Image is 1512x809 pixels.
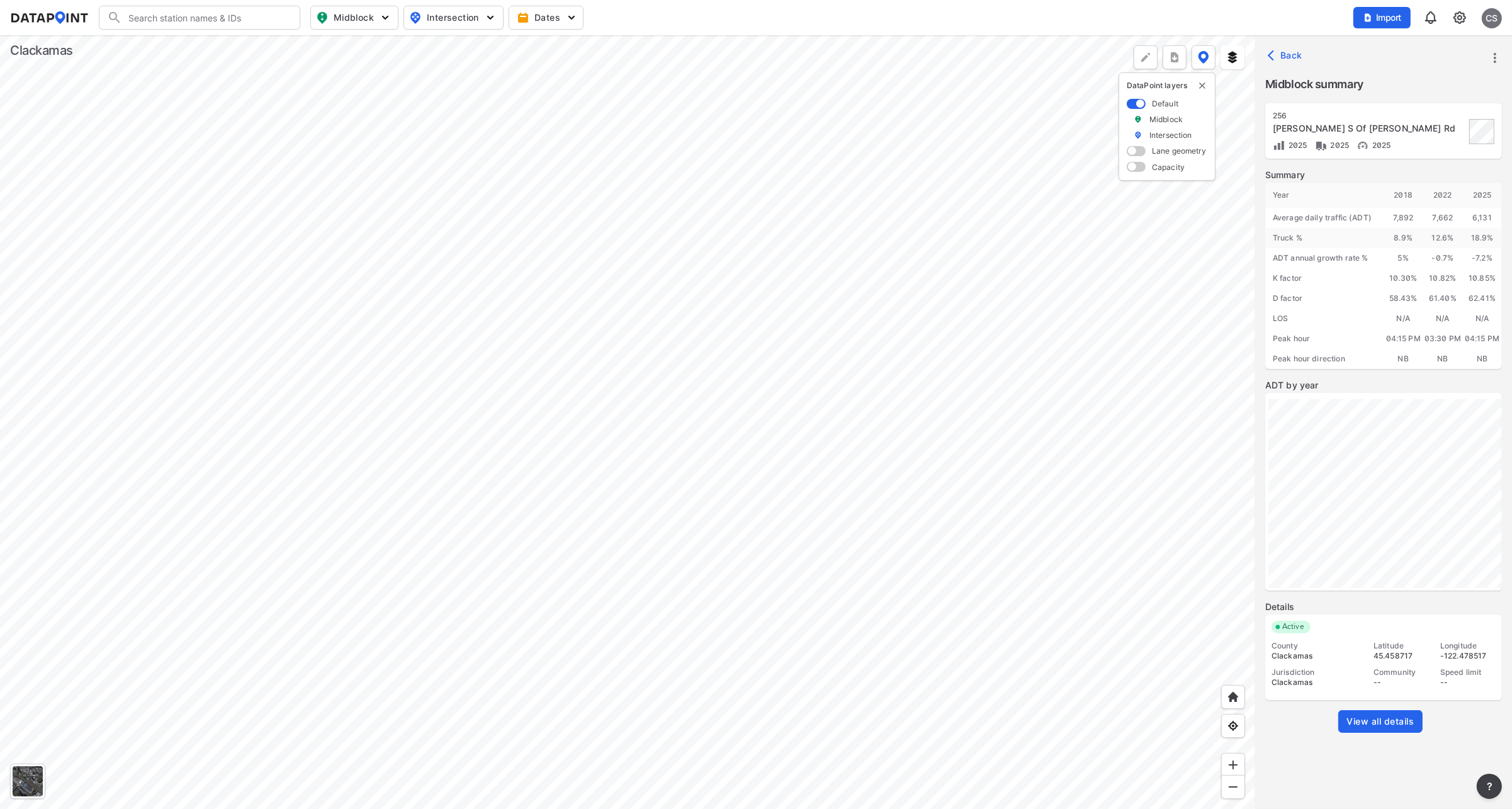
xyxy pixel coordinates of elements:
[1221,685,1245,709] div: Home
[1374,677,1429,687] div: --
[1384,268,1423,288] div: 10.30%
[1384,349,1423,369] div: NB
[1265,169,1502,181] label: Summary
[1462,183,1502,208] div: 2025
[10,42,73,59] div: Clackamas
[1149,130,1192,140] label: Intersection
[1149,114,1183,125] label: Midblock
[1423,329,1463,349] div: 03:30 PM
[1265,268,1384,288] div: K factor
[1270,49,1302,62] span: Back
[1462,329,1502,349] div: 04:15 PM
[1440,677,1496,687] div: --
[1353,11,1416,23] a: Import
[1462,248,1502,268] div: -7.2 %
[1265,208,1384,228] div: Average daily traffic (ADT)
[1462,268,1502,288] div: 10.85%
[1384,208,1423,228] div: 7,892
[1484,47,1506,69] button: more
[1363,13,1373,23] img: file_add.62c1e8a2.svg
[1374,641,1429,651] div: Latitude
[1277,621,1311,633] span: Active
[519,11,575,24] span: Dates
[310,6,398,30] button: Midblock
[1265,183,1384,208] div: Year
[1192,45,1216,69] button: DataPoint layers
[1423,228,1463,248] div: 12.6 %
[1369,140,1391,150] span: 2025
[1273,139,1285,152] img: Volume count
[10,764,45,799] div: Toggle basemap
[1221,753,1245,777] div: Zoom in
[1452,10,1467,25] img: cids17cp3yIFEOpj3V8A9qJSH103uA521RftCD4eeui4ksIb+krbm5XvIjxD52OS6NWLn9gAAAAAElFTkSuQmCC
[408,10,423,25] img: map_pin_int.54838e6b.svg
[1265,228,1384,248] div: Truck %
[1227,720,1239,732] img: zeq5HYn9AnE9l6UmnFLPAAAAAElFTkSuQmCC
[1272,651,1362,661] div: Clackamas
[1462,308,1502,329] div: N/A
[1265,379,1502,392] label: ADT by year
[10,11,89,24] img: dataPointLogo.9353c09d.svg
[1423,288,1463,308] div: 61.40%
[1361,11,1403,24] span: Import
[1328,140,1350,150] span: 2025
[1423,183,1463,208] div: 2022
[1440,651,1496,661] div: -122.478517
[1198,51,1209,64] img: data-point-layers.37681fc9.svg
[1265,288,1384,308] div: D factor
[1168,51,1181,64] img: xqJnZQTG2JQi0x5lvmkeSNbbgIiQD62bqHG8IfrOzanD0FsRdYrij6fAAAAAElFTkSuQmCC
[1227,781,1239,793] img: MAAAAAElFTkSuQmCC
[565,11,578,24] img: 5YPKRKmlfpI5mqlR8AD95paCi+0kK1fRFDJSaMmawlwaeJcJwk9O2fotCW5ve9gAAAAASUVORK5CYII=
[316,10,390,25] span: Midblock
[1221,45,1244,69] button: External layers
[1227,691,1239,703] img: +XpAUvaXAN7GudzAAAAAElFTkSuQmCC
[1197,81,1207,91] img: close-external-leyer.3061a1c7.svg
[1265,76,1502,93] label: Midblock summary
[1134,45,1158,69] div: Polygon tool
[1477,774,1502,799] button: more
[1462,349,1502,369] div: NB
[1374,667,1429,677] div: Community
[1384,308,1423,329] div: N/A
[1353,7,1411,28] button: Import
[1384,288,1423,308] div: 58.43%
[1139,51,1152,64] img: +Dz8AAAAASUVORK5CYII=
[1440,667,1496,677] div: Speed limit
[1265,45,1307,65] button: Back
[1272,677,1362,687] div: Clackamas
[1152,162,1185,173] label: Capacity
[1374,651,1429,661] div: 45.458717
[1285,140,1307,150] span: 2025
[1265,601,1502,613] label: Details
[1152,98,1178,109] label: Default
[1423,308,1463,329] div: N/A
[517,11,529,24] img: calendar-gold.39a51dde.svg
[1265,248,1384,268] div: ADT annual growth rate %
[1197,81,1207,91] button: delete
[1357,139,1369,152] img: Vehicle speed
[1127,81,1207,91] p: DataPoint layers
[1152,145,1206,156] label: Lane geometry
[1346,715,1414,728] span: View all details
[1134,114,1142,125] img: marker_Midblock.5ba75e30.svg
[1384,329,1423,349] div: 04:15 PM
[1272,641,1362,651] div: County
[1315,139,1328,152] img: Vehicle class
[1265,308,1384,329] div: LOS
[1265,329,1384,349] div: Peak hour
[1423,349,1463,369] div: NB
[1423,10,1438,25] img: 8A77J+mXikMhHQAAAAASUVORK5CYII=
[122,8,292,28] input: Search
[1384,248,1423,268] div: 5 %
[1163,45,1187,69] button: more
[1423,248,1463,268] div: -0.7 %
[409,10,495,25] span: Intersection
[1423,268,1463,288] div: 10.82%
[1423,208,1463,228] div: 7,662
[1221,775,1245,799] div: Zoom out
[1134,130,1142,140] img: marker_Intersection.6861001b.svg
[1226,51,1239,64] img: layers.ee07997e.svg
[1482,8,1502,28] div: CS
[1484,779,1494,794] span: ?
[1462,288,1502,308] div: 62.41%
